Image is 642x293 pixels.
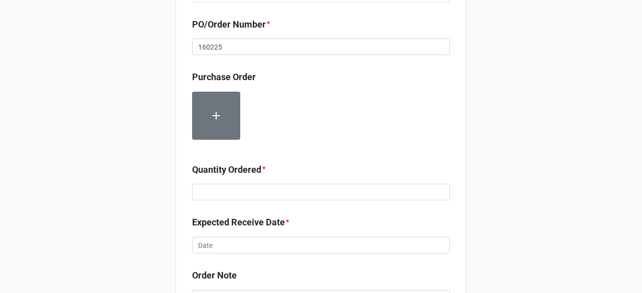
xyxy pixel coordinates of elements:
label: Purchase Order [192,70,256,84]
input: Date [192,237,450,254]
label: Quantity Ordered [192,163,261,177]
label: Order Note [192,268,237,282]
label: Expected Receive Date [192,215,285,229]
label: PO/Order Number [192,18,266,32]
